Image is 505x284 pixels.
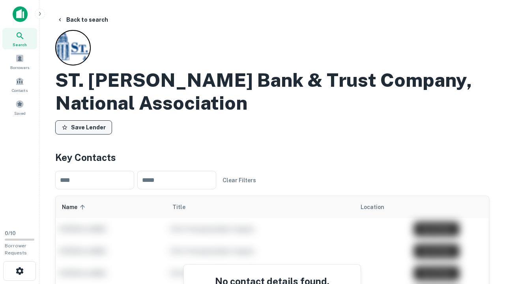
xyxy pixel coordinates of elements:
button: Save Lender [55,120,112,135]
img: capitalize-icon.png [13,6,28,22]
a: Contacts [2,74,37,95]
span: Borrower Requests [5,243,27,256]
span: Contacts [12,87,28,93]
a: Saved [2,97,37,118]
iframe: Chat Widget [466,221,505,259]
button: Back to search [54,13,111,27]
span: Saved [14,110,26,116]
span: 0 / 10 [5,230,16,236]
h4: Key Contacts [55,150,489,164]
button: Clear Filters [219,173,259,187]
a: Borrowers [2,51,37,72]
span: Borrowers [10,64,29,71]
span: Search [13,41,27,48]
a: Search [2,28,37,49]
h2: ST. [PERSON_NAME] Bank & Trust Company, National Association [55,69,489,114]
